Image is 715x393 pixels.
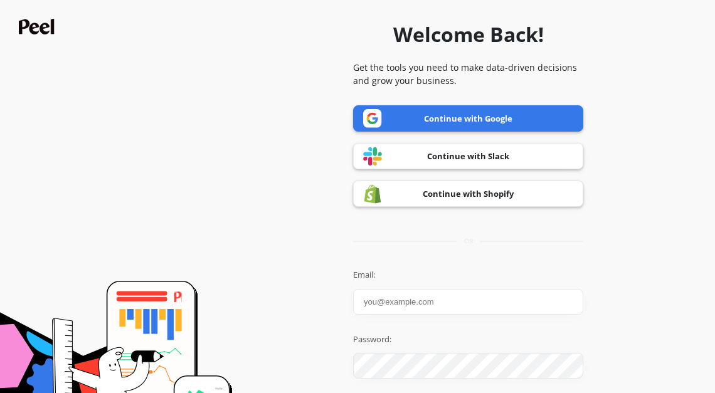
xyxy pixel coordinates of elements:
[353,269,583,281] label: Email:
[393,19,544,50] h1: Welcome Back!
[353,236,583,246] div: or
[363,109,382,128] img: Google logo
[19,19,58,34] img: Peel
[353,289,583,315] input: you@example.com
[353,61,583,87] p: Get the tools you need to make data-driven decisions and grow your business.
[353,143,583,169] a: Continue with Slack
[363,184,382,204] img: Shopify logo
[353,333,583,346] label: Password:
[353,181,583,207] a: Continue with Shopify
[353,105,583,132] a: Continue with Google
[363,147,382,166] img: Slack logo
